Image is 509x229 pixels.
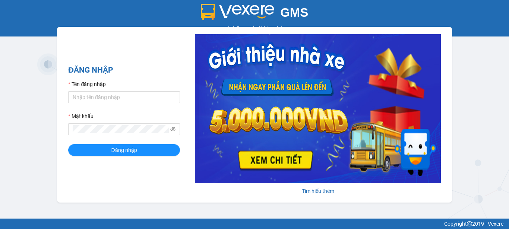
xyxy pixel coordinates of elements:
[111,146,137,154] span: Đăng nhập
[201,11,309,17] a: GMS
[68,112,94,120] label: Mật khẩu
[195,34,441,183] img: banner-0
[68,91,180,103] input: Tên đăng nhập
[68,64,180,76] h2: ĐĂNG NHẬP
[170,127,176,132] span: eye-invisible
[6,220,503,228] div: Copyright 2019 - Vexere
[467,221,472,226] span: copyright
[73,125,169,133] input: Mật khẩu
[280,6,308,19] span: GMS
[68,144,180,156] button: Đăng nhập
[201,4,275,20] img: logo 2
[2,25,507,33] div: Hệ thống quản lý hàng hóa
[195,187,441,195] div: Tìm hiểu thêm
[68,80,106,88] label: Tên đăng nhập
